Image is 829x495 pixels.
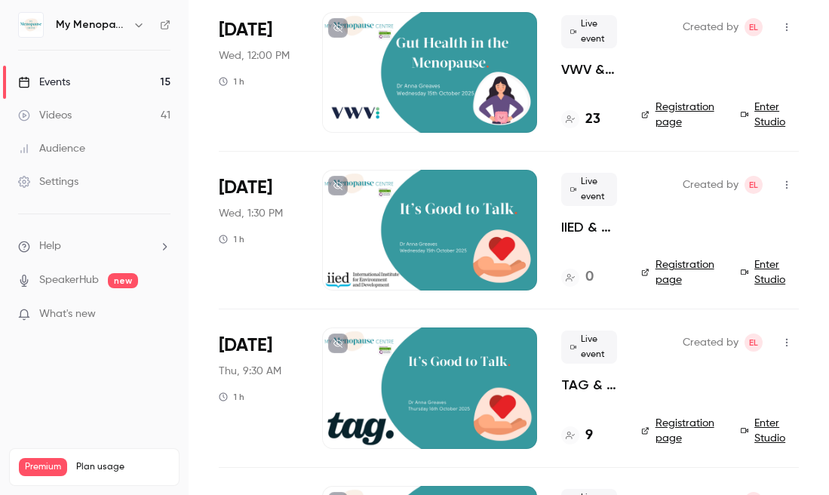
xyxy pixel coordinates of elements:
[219,75,244,88] div: 1 h
[219,327,298,448] div: Oct 16 Thu, 9:30 AM (Europe/London)
[745,334,763,352] span: Emma Lambourne
[741,416,799,446] a: Enter Studio
[641,100,723,130] a: Registration page
[219,206,283,221] span: Wed, 1:30 PM
[683,18,738,36] span: Created by
[219,12,298,133] div: Oct 15 Wed, 12:00 PM (Europe/London)
[19,13,43,37] img: My Menopause Centre
[561,15,617,48] span: Live event
[585,267,594,287] h4: 0
[641,257,723,287] a: Registration page
[219,364,281,379] span: Thu, 9:30 AM
[39,272,99,288] a: SpeakerHub
[745,176,763,194] span: Emma Lambourne
[585,426,593,446] h4: 9
[18,75,70,90] div: Events
[585,109,600,130] h4: 23
[219,391,244,403] div: 1 h
[39,306,96,322] span: What's new
[683,176,738,194] span: Created by
[683,334,738,352] span: Created by
[219,48,290,63] span: Wed, 12:00 PM
[108,273,138,288] span: new
[561,109,600,130] a: 23
[561,267,594,287] a: 0
[152,308,170,321] iframe: Noticeable Trigger
[561,60,617,78] a: VWV & My Menopause Centre, presents:- "Gut Health in the Menopause"
[561,426,593,446] a: 9
[219,170,298,291] div: Oct 15 Wed, 1:30 PM (Europe/London)
[76,461,170,473] span: Plan usage
[561,331,617,364] span: Live event
[18,174,78,189] div: Settings
[561,173,617,206] span: Live event
[219,233,244,245] div: 1 h
[745,18,763,36] span: Emma Lambourne
[741,100,799,130] a: Enter Studio
[741,257,799,287] a: Enter Studio
[749,176,758,194] span: EL
[18,108,72,123] div: Videos
[749,18,758,36] span: EL
[56,17,127,32] h6: My Menopause Centre
[641,416,723,446] a: Registration page
[219,334,272,358] span: [DATE]
[219,18,272,42] span: [DATE]
[19,458,67,476] span: Premium
[18,238,170,254] li: help-dropdown-opener
[561,218,617,236] a: IIED & My Menopause Centre presents "It's Good to Talk"
[749,334,758,352] span: EL
[219,176,272,200] span: [DATE]
[561,376,617,394] a: TAG & My Menopause Centre, presents:- "It's Good to Talk"
[18,141,85,156] div: Audience
[39,238,61,254] span: Help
